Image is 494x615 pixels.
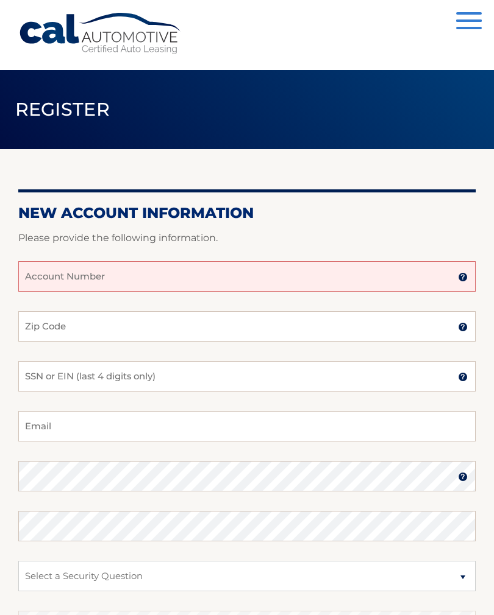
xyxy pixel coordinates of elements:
[458,372,468,382] img: tooltip.svg
[458,272,468,282] img: tooltip.svg
[18,411,476,441] input: Email
[458,322,468,332] img: tooltip.svg
[456,12,482,32] button: Menu
[18,230,476,247] p: Please provide the following information.
[18,361,476,392] input: SSN or EIN (last 4 digits only)
[18,261,476,292] input: Account Number
[458,472,468,482] img: tooltip.svg
[18,12,183,55] a: Cal Automotive
[15,98,110,121] span: Register
[18,311,476,342] input: Zip Code
[18,204,476,222] h2: New Account Information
